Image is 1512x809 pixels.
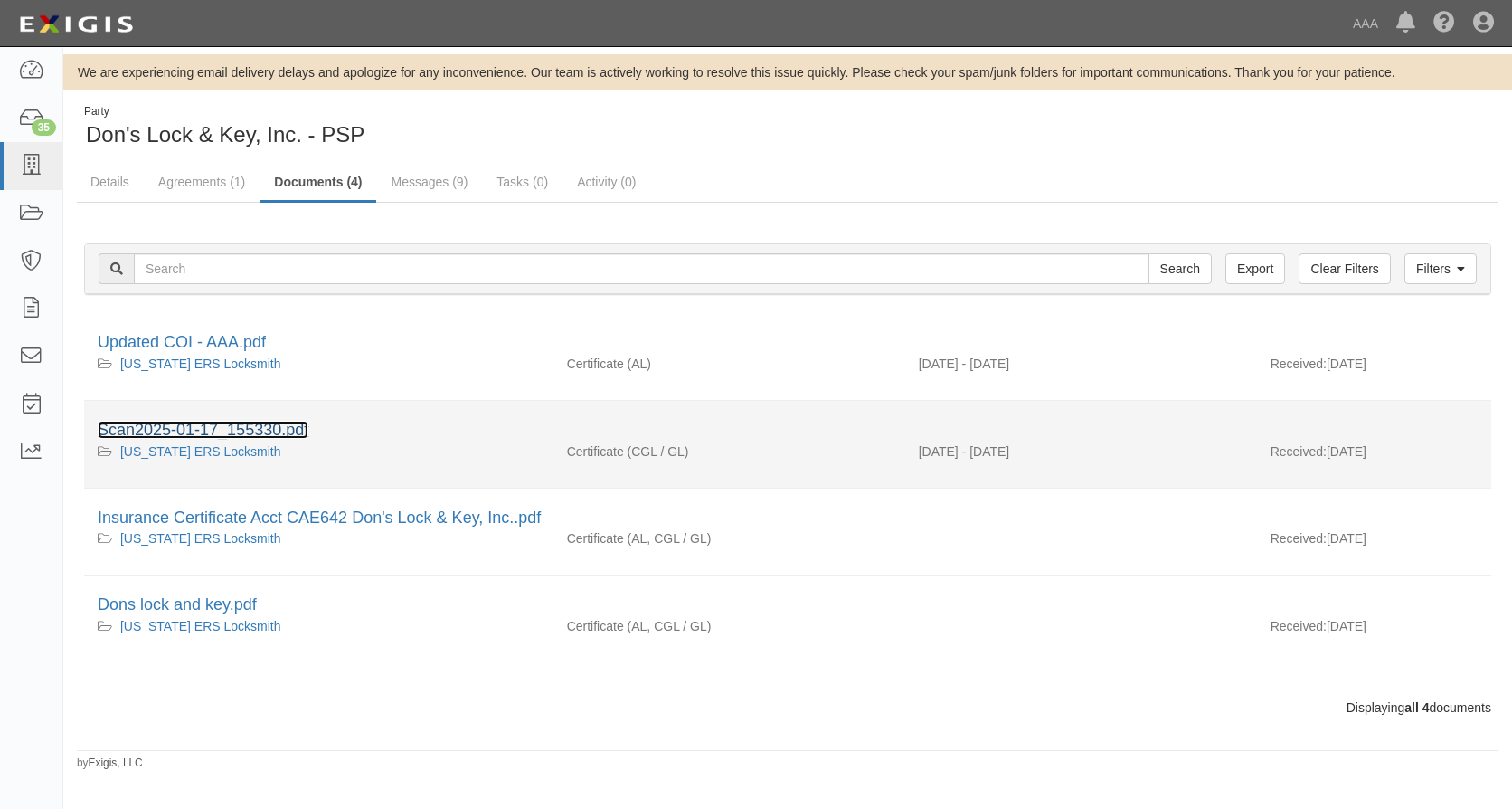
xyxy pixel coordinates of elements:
[77,104,774,150] div: Don's Lock & Key, Inc. - PSP
[553,443,905,461] div: Commercial General Liability / Garage Liability
[1404,253,1477,284] a: Filters
[71,699,1505,717] div: Displaying documents
[1257,617,1491,644] div: [DATE]
[84,104,364,119] div: Party
[553,355,905,373] div: Auto Liability
[1271,529,1327,547] p: Received:
[98,507,1478,530] div: Insurance Certificate Acct CAE642 Don's Lock & Key, Inc..pdf
[120,619,281,633] a: [US_STATE] ERS Locksmith
[1299,253,1390,284] a: Clear Filters
[120,531,281,546] a: [US_STATE] ERS Locksmith
[905,617,1257,618] div: Effective - Expiration
[98,421,308,439] a: Scan2025-01-17_155330.pdf
[77,756,143,771] small: by
[89,757,143,769] a: Exigis, LLC
[563,164,649,200] a: Activity (0)
[1148,253,1212,284] input: Search
[1271,355,1327,373] p: Received:
[134,253,1149,284] input: Search
[1257,529,1491,557] div: [DATE]
[145,164,259,200] a: Agreements (1)
[1433,13,1455,34] i: Help Center - Complianz
[98,617,540,635] div: California ERS Locksmith
[553,529,905,547] div: Auto Liability Commercial General Liability / Garage Liability
[32,119,56,136] div: 35
[98,331,1478,355] div: Updated COI - AAA.pdf
[98,594,1478,617] div: Dons lock and key.pdf
[98,355,540,373] div: California ERS Locksmith
[905,443,1257,461] div: Effective 01/18/2025 - Expiration 01/18/2026
[553,617,905,635] div: Auto Liability Commercial General Liability / Garage Liability
[1225,253,1285,284] a: Export
[98,333,266,351] a: Updated COI - AAA.pdf
[98,595,257,614] a: Dons lock and key.pdf
[98,509,541,527] a: Insurance Certificate Acct CAE642 Don's Lock & Key, Inc..pdf
[14,8,138,41] img: logo-5460c22ac91f19d4615b14bd174203de0afe785f0fc80cf4dbbc73dc1793850b.png
[1271,443,1327,461] p: Received:
[1257,355,1491,382] div: [DATE]
[378,164,482,200] a: Messages (9)
[1344,5,1387,42] a: AAA
[905,529,1257,530] div: Effective - Expiration
[63,63,1512,81] div: We are experiencing email delivery delays and apologize for any inconvenience. Our team is active...
[98,419,1478,443] div: Scan2025-01-17_155330.pdf
[98,443,540,461] div: California ERS Locksmith
[905,355,1257,373] div: Effective 01/17/2025 - Expiration 01/17/2026
[1271,617,1327,635] p: Received:
[98,529,540,547] div: California ERS Locksmith
[86,122,364,147] span: Don's Lock & Key, Inc. - PSP
[1257,443,1491,470] div: [DATE]
[77,164,143,200] a: Details
[1404,700,1429,715] b: all 4
[483,164,562,200] a: Tasks (0)
[120,357,281,371] a: [US_STATE] ERS Locksmith
[120,444,281,459] a: [US_STATE] ERS Locksmith
[260,164,375,203] a: Documents (4)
